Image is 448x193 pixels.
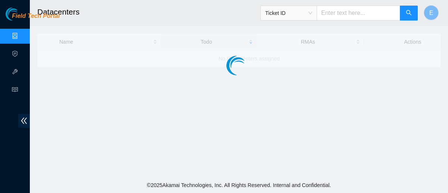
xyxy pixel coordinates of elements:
[400,6,418,21] button: search
[6,13,60,23] a: Akamai TechnologiesField Tech Portal
[30,177,448,193] footer: © 2025 Akamai Technologies, Inc. All Rights Reserved. Internal and Confidential.
[6,7,38,21] img: Akamai Technologies
[424,5,439,20] button: E
[317,6,400,21] input: Enter text here...
[406,10,412,17] span: search
[18,114,30,128] span: double-left
[265,7,312,19] span: Ticket ID
[429,8,433,18] span: E
[12,83,18,98] span: read
[12,13,60,20] span: Field Tech Portal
